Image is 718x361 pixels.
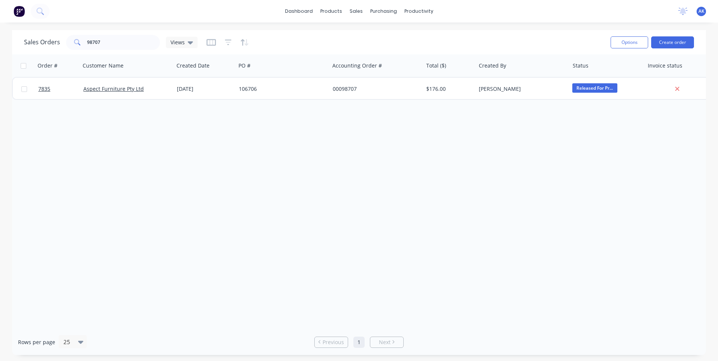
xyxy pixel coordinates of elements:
[401,6,437,17] div: productivity
[18,338,55,346] span: Rows per page
[24,39,60,46] h1: Sales Orders
[651,36,694,48] button: Create order
[177,85,233,93] div: [DATE]
[573,62,588,69] div: Status
[479,85,562,93] div: [PERSON_NAME]
[38,78,83,100] a: 7835
[479,62,506,69] div: Created By
[426,62,446,69] div: Total ($)
[370,338,403,346] a: Next page
[315,338,348,346] a: Previous page
[353,337,365,348] a: Page 1 is your current page
[311,337,407,348] ul: Pagination
[379,338,391,346] span: Next
[281,6,317,17] a: dashboard
[38,62,57,69] div: Order #
[239,85,322,93] div: 106706
[346,6,367,17] div: sales
[170,38,185,46] span: Views
[698,8,704,15] span: AK
[83,85,144,92] a: Aspect Furniture Pty Ltd
[238,62,250,69] div: PO #
[367,6,401,17] div: purchasing
[176,62,210,69] div: Created Date
[648,62,682,69] div: Invoice status
[611,36,648,48] button: Options
[14,6,25,17] img: Factory
[426,85,470,93] div: $176.00
[87,35,160,50] input: Search...
[83,62,124,69] div: Customer Name
[332,62,382,69] div: Accounting Order #
[317,6,346,17] div: products
[333,85,416,93] div: 00098707
[323,338,344,346] span: Previous
[572,83,617,93] span: Released For Pr...
[38,85,50,93] span: 7835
